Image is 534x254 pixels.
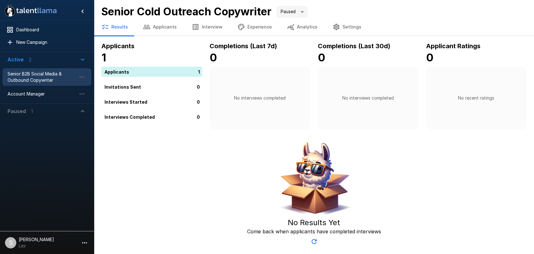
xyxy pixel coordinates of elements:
button: Settings [325,18,369,36]
b: 0 [426,51,433,64]
button: Analytics [279,18,325,36]
button: Interview [184,18,230,36]
p: No interviews completed [234,95,286,101]
p: No recent ratings [458,95,494,101]
button: Applicants [135,18,184,36]
p: 0 [197,113,200,120]
b: Applicants [101,42,135,50]
b: 0 [318,51,325,64]
button: Updated Today - 9:17 AM [308,235,320,248]
button: Experience [230,18,279,36]
p: No interviews completed [342,95,394,101]
p: 1 [198,68,200,75]
h5: No Results Yet [288,218,340,228]
button: Results [94,18,135,36]
b: Completions (Last 7d) [210,42,277,50]
b: 1 [101,51,106,64]
b: Completions (Last 30d) [318,42,390,50]
p: Come back when applicants have completed interviews [247,228,381,235]
b: Senior Cold Outreach Copywriter [101,5,272,18]
p: 0 [197,83,200,90]
p: 0 [197,98,200,105]
div: Paused [277,6,308,18]
b: Applicant Ratings [426,42,480,50]
img: Animated document [275,139,353,218]
b: 0 [210,51,217,64]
